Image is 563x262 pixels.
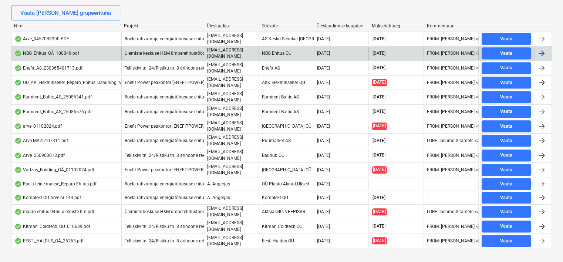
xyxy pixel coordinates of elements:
[259,134,313,147] div: Puumarket AS
[207,149,256,161] p: [EMAIL_ADDRESS][DOMAIN_NAME]
[482,62,531,74] button: Vaata
[125,124,205,129] span: Enefit Power peakontor [ENEFITPOWER]
[372,138,386,144] span: [DATE]
[317,94,330,100] div: [DATE]
[500,137,512,145] div: Vaata
[14,50,22,56] div: Andmed failist loetud
[427,23,476,28] div: Kommentaar
[482,192,531,204] button: Vaata
[500,122,512,131] div: Vaata
[372,94,386,100] span: [DATE]
[259,149,313,161] div: Bauhub OÜ
[14,209,94,215] div: reparo ehitus 0466 ülemiste hm.pdf
[317,238,330,243] div: [DATE]
[14,23,118,28] div: Nimi
[14,109,92,115] div: Ramirent_Baltic_AS_25086576.pdf
[14,181,22,187] div: Andmed failist loetud
[500,49,512,58] div: Vaata
[482,91,531,103] button: Vaata
[482,178,531,190] button: Vaata
[482,33,531,45] button: Vaata
[259,105,313,118] div: Ramirent Baltic AS
[372,152,386,158] span: [DATE]
[125,65,260,71] span: Telliskivi tn. 24/Ristiku tn. 8 ärihoone rekonstrueerimine [TELLISKIVI]
[14,152,65,158] div: Arve_250903013.pdf
[500,107,512,116] div: Vaata
[317,138,330,143] div: [DATE]
[14,209,22,215] div: Andmed failist loetud
[125,94,232,100] span: Roela rahvamaja energiatõhususe ehitustööd [ROELA]
[14,167,22,173] div: Andmed failist loetud
[259,33,313,45] div: AS Kesko Senukai [GEOGRAPHIC_DATA]
[482,221,531,232] button: Vaata
[500,78,512,87] div: Vaata
[317,167,330,172] div: [DATE]
[482,47,531,59] button: Vaata
[207,235,256,247] p: [EMAIL_ADDRESS][DOMAIN_NAME]
[317,36,330,41] div: [DATE]
[372,195,386,201] span: [DATE]
[14,109,22,115] div: Andmed failist loetud
[317,65,330,71] div: [DATE]
[14,238,22,244] div: Andmed failist loetud
[207,62,256,74] p: [EMAIL_ADDRESS][DOMAIN_NAME]
[206,23,256,28] div: Üleslaadija
[259,178,313,190] div: OÜ Plasto Aknad.Uksed
[482,235,531,247] button: Vaata
[526,226,563,262] iframe: Chat Widget
[372,65,386,71] span: [DATE]
[482,206,531,218] button: Vaata
[125,36,232,41] span: Roela rahvamaja energiatõhususe ehitustööd [ROELA]
[125,51,236,56] span: Ülemiste keskuse H&M ümberehitustööd [HMÜLEMISTE]
[207,220,256,232] p: [EMAIL_ADDRESS][DOMAIN_NAME]
[427,181,428,187] div: -
[317,109,330,114] div: [DATE]
[14,65,82,71] div: Enefit_AS_230365401713.pdf
[372,36,386,42] span: [DATE]
[372,50,386,57] span: [DATE]
[207,195,230,201] p: A. Angerjas
[500,194,512,202] div: Vaata
[317,80,330,85] div: [DATE]
[125,181,232,187] span: Roela rahvamaja energiatõhususe ehitustööd [ROELA]
[207,33,256,45] p: [EMAIL_ADDRESS][DOMAIN_NAME]
[14,123,22,129] div: Andmed failist loetud
[207,134,256,147] p: [EMAIL_ADDRESS][DOMAIN_NAME]
[317,195,330,200] div: [DATE]
[372,108,386,115] span: [DATE]
[482,135,531,147] button: Vaata
[207,181,230,187] p: A. Angerjas
[500,64,512,72] div: Vaata
[259,220,313,232] div: Kitman Coldtech OÜ
[125,224,260,229] span: Telliskivi tn. 24/Ristiku tn. 8 ärihoone rekonstrueerimine [TELLISKIVI]
[259,76,313,89] div: A&K Elektriinsener OÜ
[14,36,22,42] div: Andmed failist loetud
[14,65,22,71] div: Andmed failist loetud
[207,205,256,218] p: [EMAIL_ADDRESS][DOMAIN_NAME]
[259,47,313,60] div: NBG Ehitus OÜ
[317,153,330,158] div: [DATE]
[259,62,313,74] div: Enefit AS
[14,224,90,229] div: Kitman_Coldtech_OÜ_010639.pdf
[372,166,387,173] span: [DATE]
[500,180,512,188] div: Vaata
[207,105,256,118] p: [EMAIL_ADDRESS][DOMAIN_NAME]
[207,76,256,89] p: [EMAIL_ADDRESS][DOMAIN_NAME]
[372,208,387,215] span: [DATE]
[259,91,313,103] div: Ramirent Baltic AS
[259,205,313,218] div: Aktsiaselts VEEPISAR
[262,23,311,28] div: Ettevõte
[372,237,387,244] span: [DATE]
[372,79,387,86] span: [DATE]
[125,153,260,158] span: Telliskivi tn. 24/Ristiku tn. 8 ärihoone rekonstrueerimine [TELLISKIVI]
[14,138,68,144] div: Arve MA25107311.pdf
[500,208,512,216] div: Vaata
[317,181,330,187] div: [DATE]
[11,6,120,20] button: Vaata [PERSON_NAME] grupeerituna
[125,238,260,243] span: Telliskivi tn. 24/Ristiku tn. 8 ärihoone rekonstrueerimine [TELLISKIVI]
[125,80,205,85] span: Enefit Power peakontor [ENEFITPOWER]
[259,120,313,132] div: [GEOGRAPHIC_DATA] OÜ
[14,138,22,144] div: Andmed failist loetud
[500,237,512,245] div: Vaata
[482,106,531,118] button: Vaata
